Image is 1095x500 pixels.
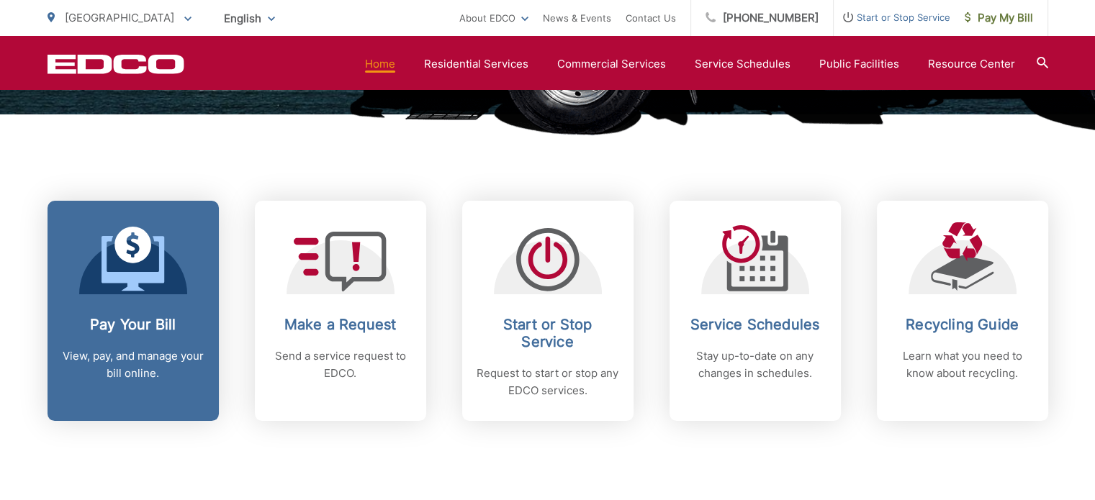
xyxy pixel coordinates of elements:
h2: Make a Request [269,316,412,333]
span: [GEOGRAPHIC_DATA] [65,11,174,24]
h2: Start or Stop Service [477,316,619,350]
span: English [213,6,286,31]
h2: Recycling Guide [891,316,1034,333]
a: About EDCO [459,9,528,27]
a: Service Schedules [695,55,790,73]
a: Contact Us [626,9,676,27]
a: EDCD logo. Return to the homepage. [48,54,184,74]
a: Service Schedules Stay up-to-date on any changes in schedules. [670,201,841,421]
a: Public Facilities [819,55,899,73]
h2: Pay Your Bill [62,316,204,333]
p: Learn what you need to know about recycling. [891,347,1034,382]
span: Pay My Bill [965,9,1033,27]
a: Home [365,55,395,73]
a: Resource Center [928,55,1015,73]
a: Make a Request Send a service request to EDCO. [255,201,426,421]
p: View, pay, and manage your bill online. [62,347,204,382]
p: Request to start or stop any EDCO services. [477,365,619,399]
a: News & Events [543,9,611,27]
a: Recycling Guide Learn what you need to know about recycling. [877,201,1048,421]
a: Commercial Services [557,55,666,73]
h2: Service Schedules [684,316,826,333]
p: Send a service request to EDCO. [269,347,412,382]
a: Residential Services [424,55,528,73]
a: Pay Your Bill View, pay, and manage your bill online. [48,201,219,421]
p: Stay up-to-date on any changes in schedules. [684,347,826,382]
